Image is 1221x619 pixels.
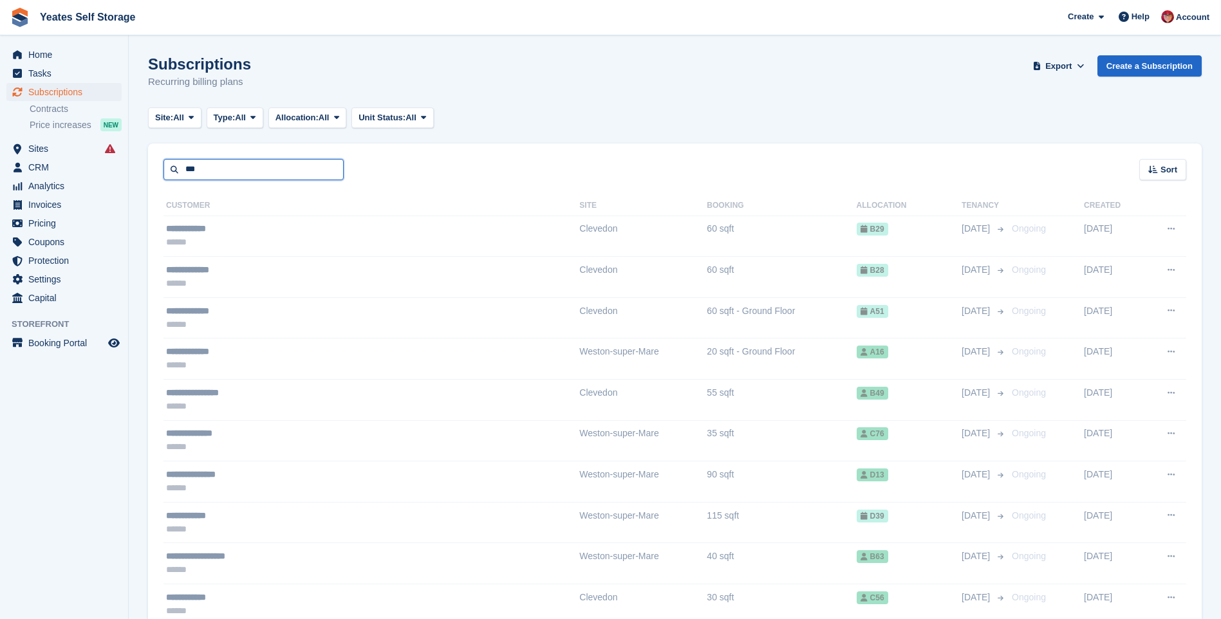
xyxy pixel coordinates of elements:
[6,140,122,158] a: menu
[10,8,30,27] img: stora-icon-8386f47178a22dfd0bd8f6a31ec36ba5ce8667c1dd55bd0f319d3a0aa187defe.svg
[1097,55,1202,77] a: Create a Subscription
[12,318,128,331] span: Storefront
[28,140,106,158] span: Sites
[100,118,122,131] div: NEW
[106,335,122,351] a: Preview store
[28,196,106,214] span: Invoices
[28,83,106,101] span: Subscriptions
[148,75,251,89] p: Recurring billing plans
[28,334,106,352] span: Booking Portal
[28,214,106,232] span: Pricing
[6,334,122,352] a: menu
[105,143,115,154] i: Smart entry sync failures have occurred
[28,289,106,307] span: Capital
[28,252,106,270] span: Protection
[30,118,122,132] a: Price increases NEW
[6,252,122,270] a: menu
[1132,10,1150,23] span: Help
[6,83,122,101] a: menu
[28,158,106,176] span: CRM
[1068,10,1094,23] span: Create
[6,158,122,176] a: menu
[148,55,251,73] h1: Subscriptions
[28,233,106,251] span: Coupons
[6,233,122,251] a: menu
[6,64,122,82] a: menu
[28,64,106,82] span: Tasks
[30,103,122,115] a: Contracts
[28,46,106,64] span: Home
[28,177,106,195] span: Analytics
[1176,11,1209,24] span: Account
[1030,55,1087,77] button: Export
[6,177,122,195] a: menu
[6,289,122,307] a: menu
[6,214,122,232] a: menu
[6,270,122,288] a: menu
[1161,10,1174,23] img: Wendie Tanner
[6,46,122,64] a: menu
[35,6,141,28] a: Yeates Self Storage
[30,119,91,131] span: Price increases
[28,270,106,288] span: Settings
[1045,60,1072,73] span: Export
[6,196,122,214] a: menu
